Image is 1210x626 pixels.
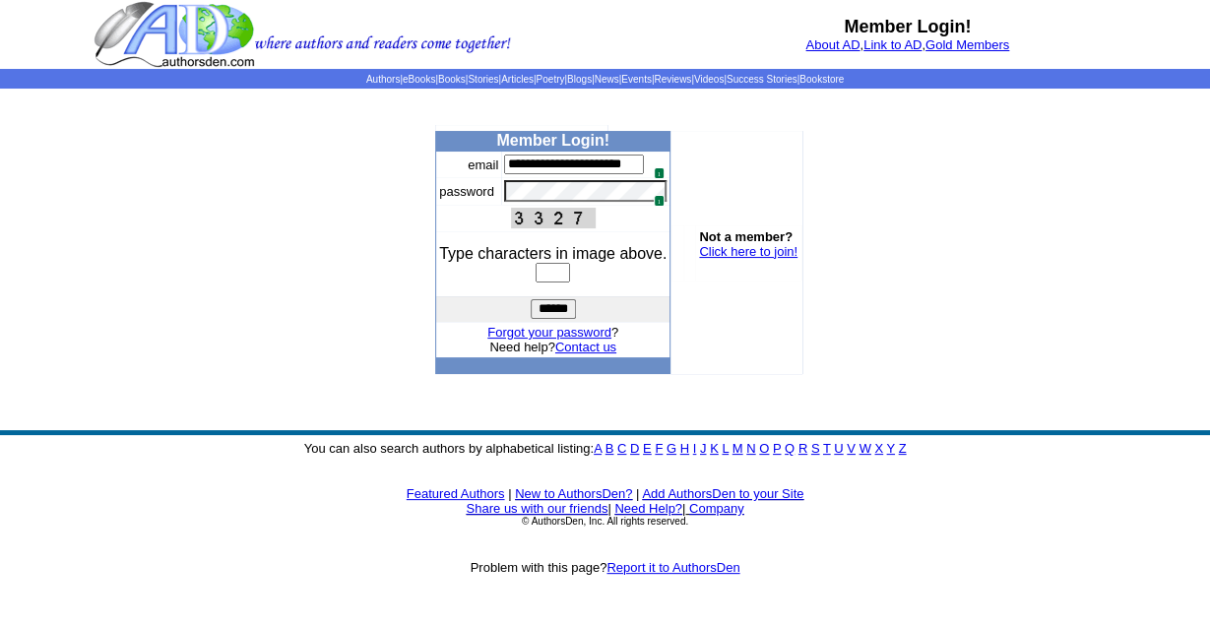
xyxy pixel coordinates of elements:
span: 1 [654,167,665,179]
font: | [682,501,744,516]
img: This Is CAPTCHA Image [511,208,596,228]
a: P [773,441,781,456]
a: eBooks [403,74,435,85]
a: J [700,441,707,456]
b: Not a member? [699,229,793,244]
a: Stories [468,74,498,85]
a: News [595,74,619,85]
a: Company [689,501,744,516]
a: Z [898,441,906,456]
a: Contact us [555,340,616,354]
a: S [811,441,820,456]
a: Authors [366,74,400,85]
a: C [617,441,626,456]
a: Click here to join! [699,244,797,259]
a: L [722,441,729,456]
a: H [680,441,689,456]
a: M [732,441,743,456]
a: Y [886,441,894,456]
a: Add AuthorsDen to your Site [642,486,803,501]
font: , , [805,37,1009,52]
a: O [759,441,769,456]
a: U [834,441,843,456]
a: Events [621,74,652,85]
a: Forgot your password [487,325,611,340]
a: I [693,441,697,456]
font: | [607,501,610,516]
a: B [605,441,614,456]
a: Link to AD [863,37,922,52]
font: © AuthorsDen, Inc. All rights reserved. [522,516,688,527]
font: Type characters in image above. [439,245,667,262]
a: Videos [694,74,724,85]
a: W [859,441,870,456]
a: Featured Authors [407,486,505,501]
a: F [655,441,663,456]
a: Blogs [567,74,592,85]
font: Problem with this page? [471,560,740,575]
a: N [746,441,755,456]
a: T [823,441,831,456]
a: X [874,441,883,456]
b: Member Login! [496,132,609,149]
a: Q [785,441,795,456]
font: ? [487,325,618,340]
a: Share us with our friends [466,501,607,516]
a: Poetry [536,74,564,85]
a: Bookstore [799,74,844,85]
a: Books [438,74,466,85]
a: Success Stories [727,74,797,85]
a: V [847,441,856,456]
span: | | | | | | | | | | | | [366,74,844,85]
a: New to AuthorsDen? [515,486,632,501]
a: A [594,441,602,456]
a: Need Help? [614,501,682,516]
a: E [643,441,652,456]
a: K [710,441,719,456]
a: Reviews [654,74,691,85]
font: | [636,486,639,501]
img: npw-badge-icon.svg [645,159,661,175]
a: D [630,441,639,456]
font: Need help? [489,340,616,354]
a: Gold Members [925,37,1009,52]
img: npw-badge-icon.svg [645,187,661,203]
a: About AD [805,37,860,52]
a: Articles [501,74,534,85]
b: Member Login! [844,17,971,36]
a: Report it to AuthorsDen [606,560,739,575]
a: G [667,441,676,456]
font: email [468,157,498,172]
span: 1 [654,195,665,207]
a: R [798,441,807,456]
font: | [508,486,511,501]
font: You can also search authors by alphabetical listing: [304,441,907,456]
font: password [439,184,494,199]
